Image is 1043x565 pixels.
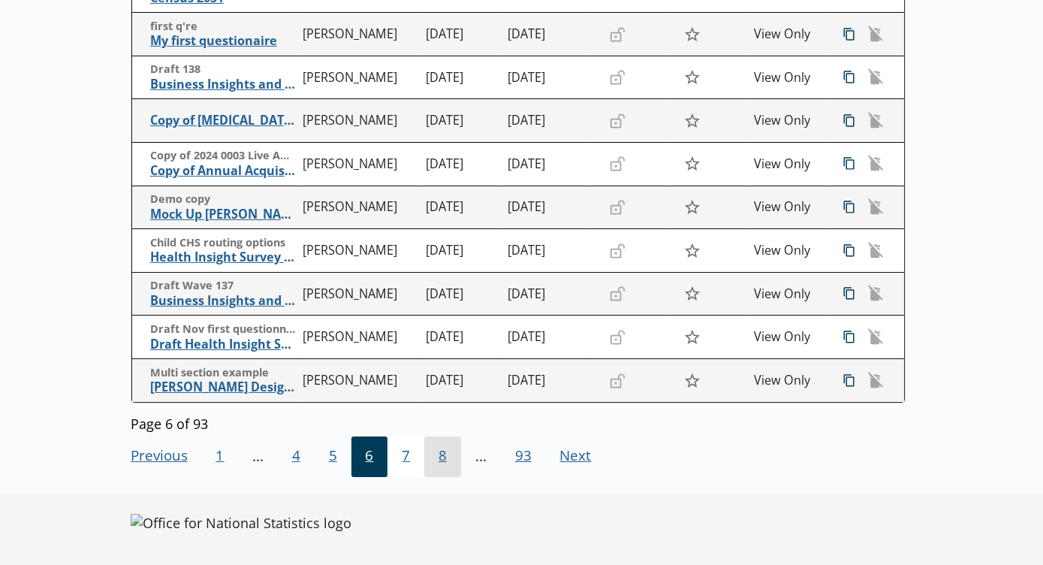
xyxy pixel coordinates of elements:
span: Draft Health Insight Survey Nov [150,337,296,352]
td: [DATE] [420,229,502,273]
button: Star [677,150,709,178]
td: [DATE] [502,316,592,359]
td: [DATE] [420,186,502,229]
span: Draft Nov first questionnaire routing [150,322,296,337]
button: Star [677,107,709,135]
td: View Only [748,229,830,273]
span: first q're [150,20,296,34]
span: Business Insights and Conditions Survey (BICS) [150,293,296,309]
td: [PERSON_NAME] [297,272,420,316]
td: [DATE] [502,229,592,273]
li: ... [238,437,278,477]
td: [PERSON_NAME] [297,99,420,143]
td: [PERSON_NAME] [297,13,420,56]
button: Star [677,193,709,222]
td: [DATE] [502,359,592,403]
td: [DATE] [502,272,592,316]
span: Draft 138 [150,62,296,77]
td: [DATE] [420,272,502,316]
td: [DATE] [420,143,502,186]
button: Previous [131,437,202,477]
button: 6 [351,437,388,477]
span: Multi section example [150,366,296,380]
td: [DATE] [502,13,592,56]
div: Page 6 of 93 [131,410,906,432]
td: View Only [748,272,830,316]
span: Copy of 2024 0003 Live ACAS NI [150,149,296,163]
li: ... [461,437,501,477]
td: [DATE] [420,56,502,99]
button: 93 [501,437,546,477]
td: View Only [748,99,830,143]
td: [PERSON_NAME] [297,316,420,359]
td: [PERSON_NAME] [297,186,420,229]
td: [PERSON_NAME] [297,229,420,273]
td: [DATE] [502,186,592,229]
td: View Only [748,186,830,229]
td: [DATE] [420,99,502,143]
button: Next [546,437,606,477]
span: Copy of Annual Acquisitions and Disposals of Capital Assets for [PERSON_NAME] [150,163,296,179]
span: [PERSON_NAME] Design Options [150,379,296,395]
span: Business Insights and Conditions Survey (BICS) [150,77,296,92]
td: View Only [748,359,830,403]
td: View Only [748,13,830,56]
td: [DATE] [502,143,592,186]
span: Copy of [MEDICAL_DATA] Infection Survey [150,113,296,128]
td: [DATE] [502,99,592,143]
button: Star [677,20,709,48]
button: Star [677,323,709,352]
button: 4 [278,437,315,477]
button: Star [677,366,709,394]
span: My first questionaire [150,33,296,49]
button: Star [677,63,709,92]
span: Demo copy [150,192,296,207]
td: [PERSON_NAME] [297,359,420,403]
img: Office for National Statistics logo [131,514,351,532]
span: Draft Wave 137 [150,279,296,293]
td: [DATE] [420,316,502,359]
button: Star [677,236,709,264]
span: Child CHS routing options [150,236,296,250]
td: [PERSON_NAME] [297,143,420,186]
button: Star [677,279,709,308]
button: 7 [387,437,424,477]
td: [PERSON_NAME] [297,56,420,99]
button: 8 [424,437,461,477]
span: Health Insight Survey Child CHS [150,249,296,265]
span: Mock Up [PERSON_NAME] [150,207,296,222]
td: View Only [748,143,830,186]
td: [DATE] [502,56,592,99]
button: 1 [202,437,239,477]
td: View Only [748,316,830,359]
td: [DATE] [420,13,502,56]
td: View Only [748,56,830,99]
button: 5 [315,437,351,477]
td: [DATE] [420,359,502,403]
